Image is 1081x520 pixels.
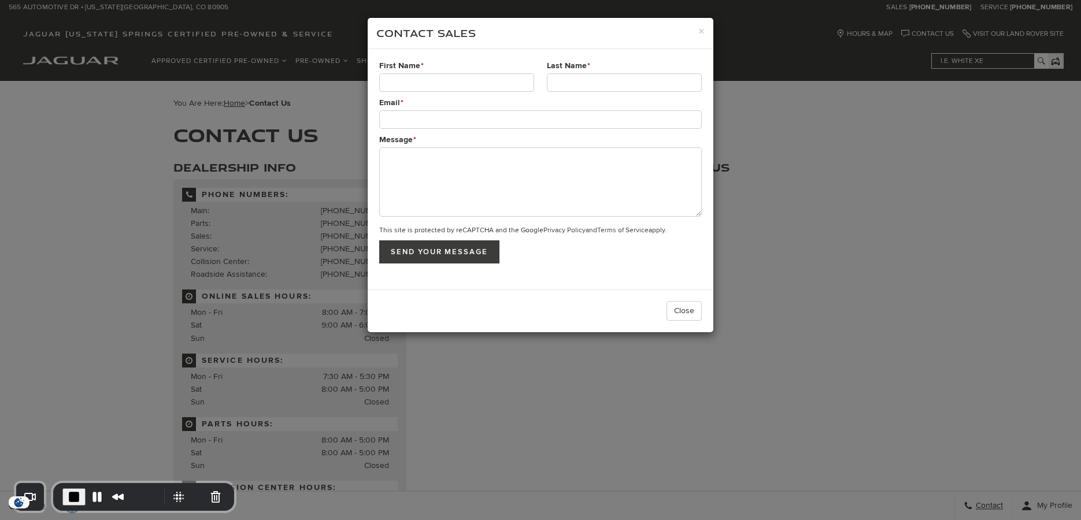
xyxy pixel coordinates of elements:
img: Opt-Out Icon [6,496,32,508]
input: Email* [379,110,702,129]
label: Last Name [547,61,590,70]
input: Send your message [379,240,499,263]
button: Close [698,25,705,38]
small: This site is protected by reCAPTCHA and the Google and apply. [379,226,667,234]
section: Click to Open Cookie Consent Modal [6,496,32,508]
button: Close [667,301,702,321]
label: Message [379,135,416,144]
a: Privacy Policy [543,226,586,234]
h4: Contact Sales [376,27,705,40]
label: Email [379,98,403,107]
textarea: Message* [379,147,702,217]
a: Terms of Service [597,226,649,234]
input: First Name* [379,73,534,92]
form: Contact Us [379,61,702,269]
label: First Name [379,61,424,70]
input: Last Name* [547,73,702,92]
span: × [698,24,705,39]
